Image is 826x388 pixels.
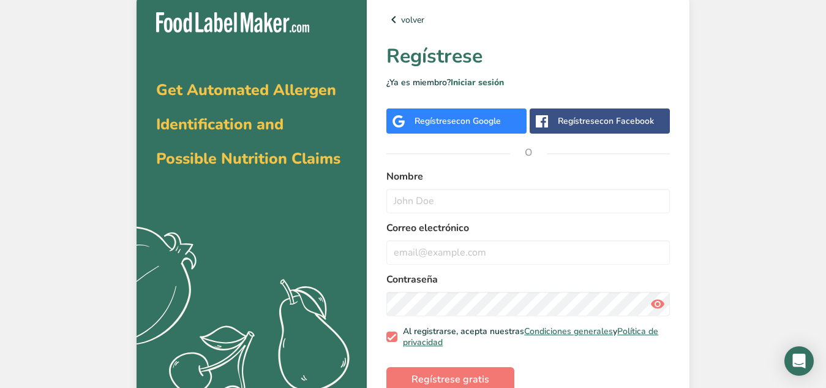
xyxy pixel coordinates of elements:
[386,12,670,27] a: volver
[397,326,666,348] span: Al registrarse, acepta nuestras y
[386,42,670,71] h1: Regístrese
[510,134,547,171] span: O
[386,272,670,287] label: Contraseña
[415,115,501,127] div: Regístrese
[156,12,309,32] img: Food Label Maker
[156,80,340,169] span: Get Automated Allergen Identification and Possible Nutrition Claims
[386,169,670,184] label: Nombre
[386,221,670,235] label: Correo electrónico
[599,115,654,127] span: con Facebook
[403,325,658,348] a: Política de privacidad
[784,346,814,376] div: Open Intercom Messenger
[386,240,670,265] input: email@example.com
[386,189,670,213] input: John Doe
[456,115,501,127] span: con Google
[451,77,504,88] a: Iniciar sesión
[524,325,613,337] a: Condiciones generales
[386,76,670,89] p: ¿Ya es miembro?
[411,372,489,387] span: Regístrese gratis
[558,115,654,127] div: Regístrese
